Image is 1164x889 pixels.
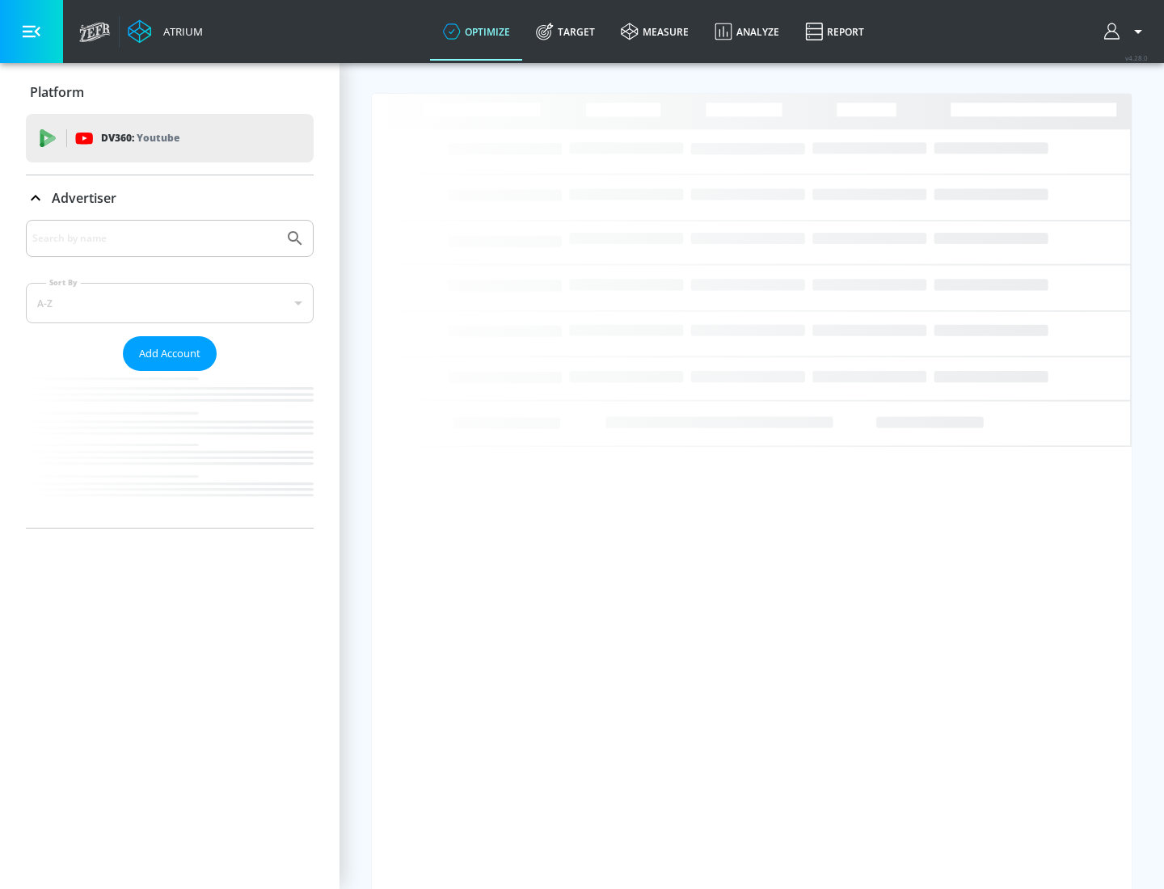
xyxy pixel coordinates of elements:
span: v 4.28.0 [1125,53,1148,62]
label: Sort By [46,277,81,288]
span: Add Account [139,344,200,363]
input: Search by name [32,228,277,249]
a: measure [608,2,702,61]
p: Advertiser [52,189,116,207]
div: Advertiser [26,175,314,221]
div: DV360: Youtube [26,114,314,162]
button: Add Account [123,336,217,371]
p: DV360: [101,129,179,147]
a: Analyze [702,2,792,61]
a: Target [523,2,608,61]
a: Atrium [128,19,203,44]
nav: list of Advertiser [26,371,314,528]
p: Youtube [137,129,179,146]
div: Advertiser [26,220,314,528]
a: optimize [430,2,523,61]
a: Report [792,2,877,61]
p: Platform [30,83,84,101]
div: Atrium [157,24,203,39]
div: A-Z [26,283,314,323]
div: Platform [26,70,314,115]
